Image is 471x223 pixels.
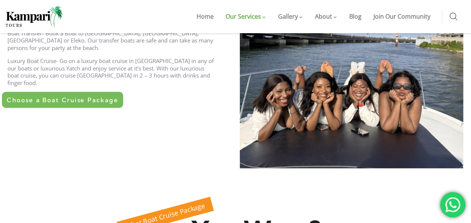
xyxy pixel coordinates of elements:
span: About [315,12,332,21]
span: Choose a Boat Cruise Package [7,97,118,103]
span: Blog [349,12,362,21]
span: Our Services [226,12,261,21]
p: Boat Transfer- Book a Boat to [GEOGRAPHIC_DATA], [GEOGRAPHIC_DATA], [GEOGRAPHIC_DATA] or Eleko. O... [7,30,214,52]
a: Choose a Boat Cruise Package [2,92,123,108]
div: 'Get [440,192,465,217]
span: Gallery [278,12,298,21]
span: Join Our Community [373,12,430,21]
span: Home [197,12,214,21]
img: Home [6,6,63,27]
p: Luxury Boat Cruise- Go on a luxury boat cruise in [GEOGRAPHIC_DATA] in any of our boats or luxuri... [7,57,214,87]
